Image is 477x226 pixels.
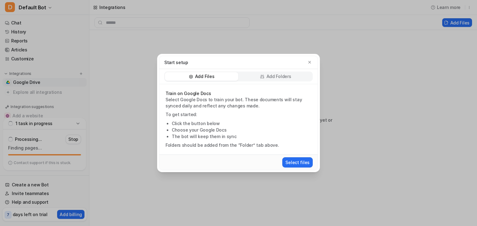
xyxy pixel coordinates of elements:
[166,111,311,118] p: To get started:
[166,90,311,97] p: Train on Google Docs
[172,120,311,127] li: Click the button below
[172,127,311,133] li: Choose your Google Docs
[166,142,311,148] p: Folders should be added from the “Folder” tab above.
[166,97,311,109] p: Select Google Docs to train your bot. These documents will stay synced daily and reflect any chan...
[195,73,214,80] p: Add Files
[164,59,188,66] p: Start setup
[172,133,311,140] li: The bot will keep them in sync
[266,73,291,80] p: Add Folders
[282,157,313,167] button: Select files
